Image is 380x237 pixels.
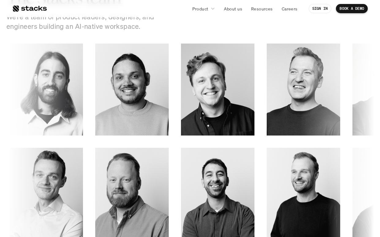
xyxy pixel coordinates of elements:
[309,4,332,13] a: SIGN IN
[312,6,328,11] p: SIGN IN
[220,3,246,14] a: About us
[192,6,209,12] p: Product
[340,6,364,11] p: BOOK A DEMO
[247,3,277,14] a: Resources
[282,6,298,12] p: Careers
[6,12,160,31] p: We’re a team of product leaders, designers, and engineers building an AI-native workspace.
[278,3,301,14] a: Careers
[336,4,368,13] a: BOOK A DEMO
[224,6,242,12] p: About us
[251,6,273,12] p: Resources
